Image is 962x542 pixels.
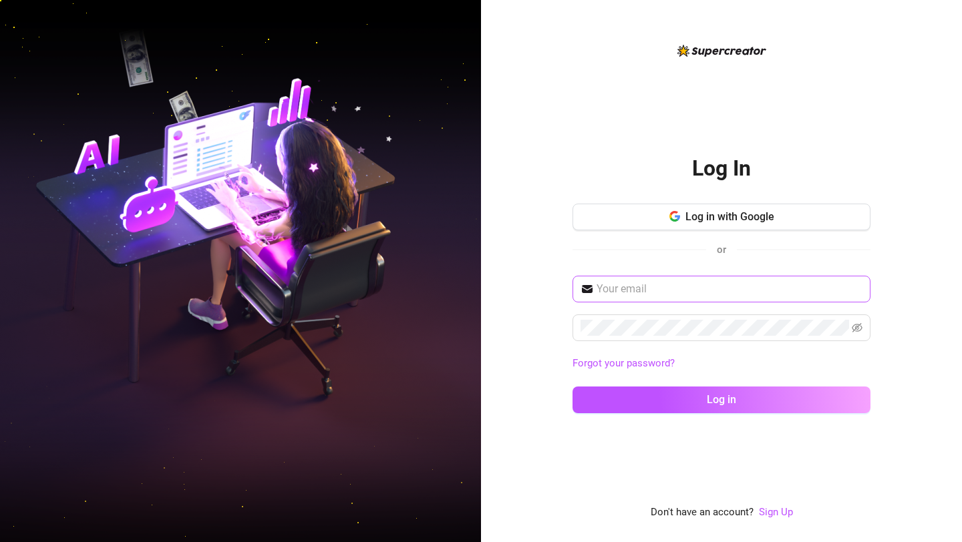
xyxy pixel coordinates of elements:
[677,45,766,57] img: logo-BBDzfeDw.svg
[573,357,675,369] a: Forgot your password?
[759,505,793,521] a: Sign Up
[759,506,793,518] a: Sign Up
[707,393,736,406] span: Log in
[597,281,862,297] input: Your email
[717,244,726,256] span: or
[685,210,774,223] span: Log in with Google
[573,356,870,372] a: Forgot your password?
[573,204,870,230] button: Log in with Google
[852,322,862,333] span: eye-invisible
[573,386,870,413] button: Log in
[692,155,751,182] h2: Log In
[651,505,754,521] span: Don't have an account?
